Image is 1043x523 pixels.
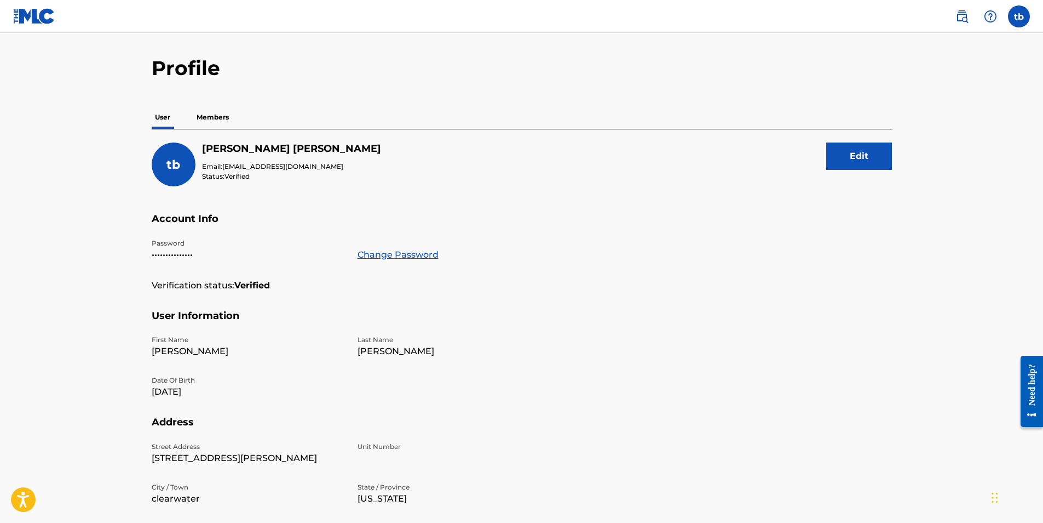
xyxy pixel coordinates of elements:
[984,10,997,23] img: help
[202,162,381,172] p: Email:
[955,10,969,23] img: search
[152,416,892,442] h5: Address
[152,106,174,129] p: User
[358,248,439,261] a: Change Password
[152,279,234,292] p: Verification status:
[992,481,998,514] div: Drag
[152,248,344,261] p: •••••••••••••••
[234,279,270,292] strong: Verified
[152,482,344,492] p: City / Town
[826,143,892,170] button: Edit
[979,5,1001,27] div: Help
[152,385,344,399] p: [DATE]
[152,238,344,248] p: Password
[193,106,232,129] p: Members
[202,172,381,181] p: Status:
[358,335,550,345] p: Last Name
[358,482,550,492] p: State / Province
[13,8,55,24] img: MLC Logo
[166,157,180,172] span: tb
[152,56,892,81] h2: Profile
[152,213,892,238] h5: Account Info
[358,442,550,452] p: Unit Number
[988,470,1043,523] iframe: Chat Widget
[222,162,343,170] span: [EMAIL_ADDRESS][DOMAIN_NAME]
[152,452,344,465] p: [STREET_ADDRESS][PERSON_NAME]
[152,335,344,345] p: First Name
[152,492,344,505] p: clearwater
[152,310,892,336] h5: User Information
[358,345,550,358] p: [PERSON_NAME]
[202,143,381,155] h5: terry boykin jr
[152,442,344,452] p: Street Address
[951,5,973,27] a: Public Search
[1008,5,1030,27] div: User Menu
[1012,348,1043,436] iframe: Resource Center
[152,376,344,385] p: Date Of Birth
[152,345,344,358] p: [PERSON_NAME]
[224,172,250,180] span: Verified
[358,492,550,505] p: [US_STATE]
